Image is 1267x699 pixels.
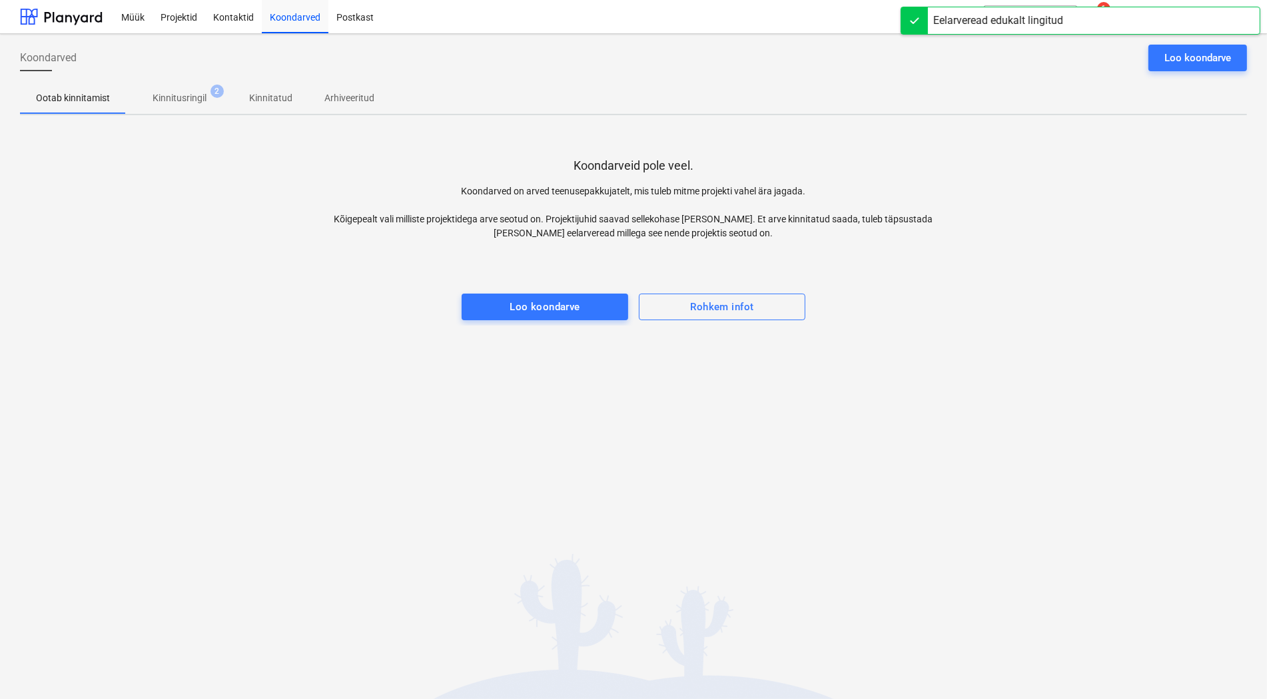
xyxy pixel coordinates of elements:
button: Loo koondarve [462,294,628,320]
p: Kinnitusringil [153,91,207,105]
button: Loo koondarve [1148,45,1247,71]
p: Kinnitatud [249,91,292,105]
div: Loo koondarve [510,298,580,316]
div: Eelarveread edukalt lingitud [933,13,1063,29]
iframe: Chat Widget [1200,635,1267,699]
button: Rohkem infot [639,294,805,320]
p: Koondarved on arved teenusepakkujatelt, mis tuleb mitme projekti vahel ära jagada. Kõigepealt val... [327,184,941,240]
span: 2 [211,85,224,98]
span: Koondarved [20,50,77,66]
p: Ootab kinnitamist [36,91,110,105]
div: Loo koondarve [1164,49,1231,67]
p: Arhiveeritud [324,91,374,105]
p: Koondarveid pole veel. [574,158,693,174]
div: Rohkem infot [690,298,753,316]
